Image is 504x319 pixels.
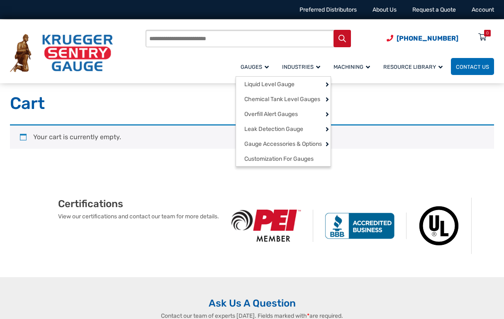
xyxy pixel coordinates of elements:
a: Gauges [236,57,277,76]
span: Gauge Accessories & Options [244,140,322,148]
span: Contact Us [456,64,489,70]
span: Industries [282,64,320,70]
div: 0 [486,30,489,36]
p: View our certifications and contact our team for more details. [58,212,220,221]
a: Machining [329,57,378,76]
span: Machining [334,64,370,70]
span: Resource Library [383,64,443,70]
a: About Us [373,6,397,13]
a: Contact Us [451,58,494,75]
img: PEI Member [220,210,313,242]
h1: Cart [10,93,494,114]
a: Preferred Distributors [299,6,357,13]
a: Request a Quote [412,6,456,13]
span: [PHONE_NUMBER] [397,34,458,42]
h2: Ask Us A Question [10,297,494,309]
a: Liquid Level Gauge [236,77,331,92]
img: Underwriters Laboratories [407,198,472,254]
span: Gauges [241,64,269,70]
img: BBB [313,213,407,239]
a: Resource Library [378,57,451,76]
a: Gauge Accessories & Options [236,136,331,151]
h2: Certifications [58,198,220,210]
span: Liquid Level Gauge [244,81,295,88]
span: Overfill Alert Gauges [244,111,298,118]
span: Customization For Gauges [244,155,314,163]
a: Industries [277,57,329,76]
div: Your cart is currently empty. [10,124,494,149]
a: Account [472,6,494,13]
span: Leak Detection Gauge [244,126,303,133]
a: Chemical Tank Level Gauges [236,92,331,106]
span: Chemical Tank Level Gauges [244,96,320,103]
a: Leak Detection Gauge [236,121,331,136]
a: Customization For Gauges [236,151,331,166]
a: Phone Number (920) 434-8860 [387,33,458,43]
img: Krueger Sentry Gauge [10,34,113,72]
a: Overfill Alert Gauges [236,106,331,121]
